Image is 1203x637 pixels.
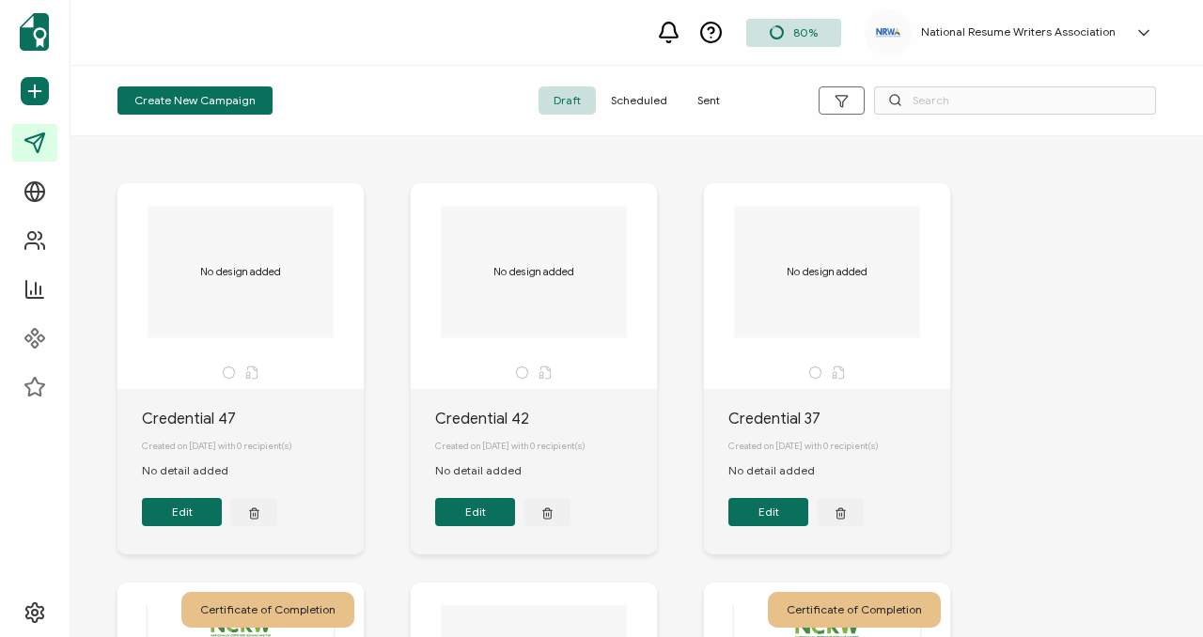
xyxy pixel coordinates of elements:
[728,462,834,479] div: No detail added
[768,592,941,628] div: Certificate of Completion
[1109,547,1203,637] iframe: Chat Widget
[181,592,354,628] div: Certificate of Completion
[596,86,682,115] span: Scheduled
[874,25,902,39] img: 3a89a5ed-4ea7-4659-bfca-9cf609e766a4.png
[435,498,515,526] button: Edit
[142,498,222,526] button: Edit
[728,430,950,462] div: Created on [DATE] with 0 recipient(s)
[20,13,49,51] img: sertifier-logomark-colored.svg
[142,462,247,479] div: No detail added
[793,25,818,39] span: 80%
[117,86,273,115] button: Create New Campaign
[682,86,735,115] span: Sent
[435,462,540,479] div: No detail added
[921,25,1116,39] h5: National Resume Writers Association
[539,86,596,115] span: Draft
[435,408,657,430] div: Credential 42
[435,430,657,462] div: Created on [DATE] with 0 recipient(s)
[728,498,808,526] button: Edit
[142,408,364,430] div: Credential 47
[142,430,364,462] div: Created on [DATE] with 0 recipient(s)
[728,408,950,430] div: Credential 37
[874,86,1156,115] input: Search
[134,95,256,106] span: Create New Campaign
